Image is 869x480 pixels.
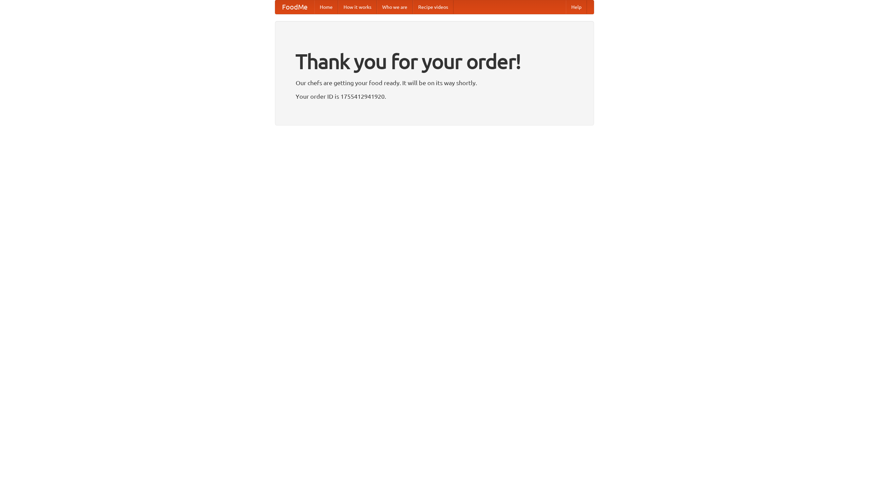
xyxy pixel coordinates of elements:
p: Your order ID is 1755412941920. [296,91,573,101]
a: Who we are [377,0,413,14]
a: Recipe videos [413,0,454,14]
p: Our chefs are getting your food ready. It will be on its way shortly. [296,78,573,88]
a: FoodMe [275,0,314,14]
a: How it works [338,0,377,14]
a: Help [566,0,587,14]
h1: Thank you for your order! [296,45,573,78]
a: Home [314,0,338,14]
